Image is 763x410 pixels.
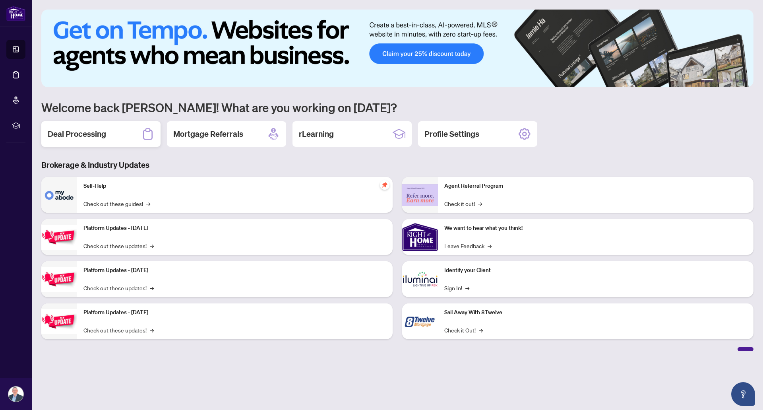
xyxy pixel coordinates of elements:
a: Check out these guides!→ [83,199,150,208]
button: 3 [723,79,726,82]
span: → [150,241,154,250]
button: 4 [730,79,733,82]
p: Platform Updates - [DATE] [83,308,386,317]
img: Self-Help [41,177,77,213]
span: → [150,326,154,334]
span: → [478,199,482,208]
p: Platform Updates - [DATE] [83,266,386,275]
span: → [150,284,154,292]
a: Check out these updates!→ [83,241,154,250]
button: 2 [717,79,720,82]
a: Check out these updates!→ [83,284,154,292]
button: 5 [736,79,739,82]
span: → [146,199,150,208]
p: Platform Updates - [DATE] [83,224,386,233]
h2: Profile Settings [424,128,479,140]
img: Profile Icon [8,387,23,402]
h2: Deal Processing [48,128,106,140]
img: Slide 0 [41,10,753,87]
h3: Brokerage & Industry Updates [41,159,753,171]
img: Agent Referral Program [402,184,438,206]
p: Agent Referral Program [444,182,747,190]
span: → [465,284,469,292]
img: Platform Updates - July 8, 2025 [41,267,77,292]
a: Leave Feedback→ [444,241,492,250]
img: Sail Away With 8Twelve [402,303,438,339]
a: Check out these updates!→ [83,326,154,334]
img: Platform Updates - July 21, 2025 [41,225,77,250]
span: → [479,326,483,334]
h2: Mortgage Referrals [173,128,243,140]
p: Self-Help [83,182,386,190]
img: logo [6,6,25,21]
img: Platform Updates - June 23, 2025 [41,309,77,334]
img: Identify your Client [402,261,438,297]
img: We want to hear what you think! [402,219,438,255]
p: We want to hear what you think! [444,224,747,233]
button: 1 [701,79,714,82]
p: Identify your Client [444,266,747,275]
span: pushpin [380,180,389,190]
a: Check it out!→ [444,199,482,208]
p: Sail Away With 8Twelve [444,308,747,317]
button: 6 [742,79,746,82]
button: Open asap [731,382,755,406]
span: → [488,241,492,250]
h1: Welcome back [PERSON_NAME]! What are you working on [DATE]? [41,100,753,115]
a: Sign In!→ [444,284,469,292]
h2: rLearning [299,128,334,140]
a: Check it Out!→ [444,326,483,334]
